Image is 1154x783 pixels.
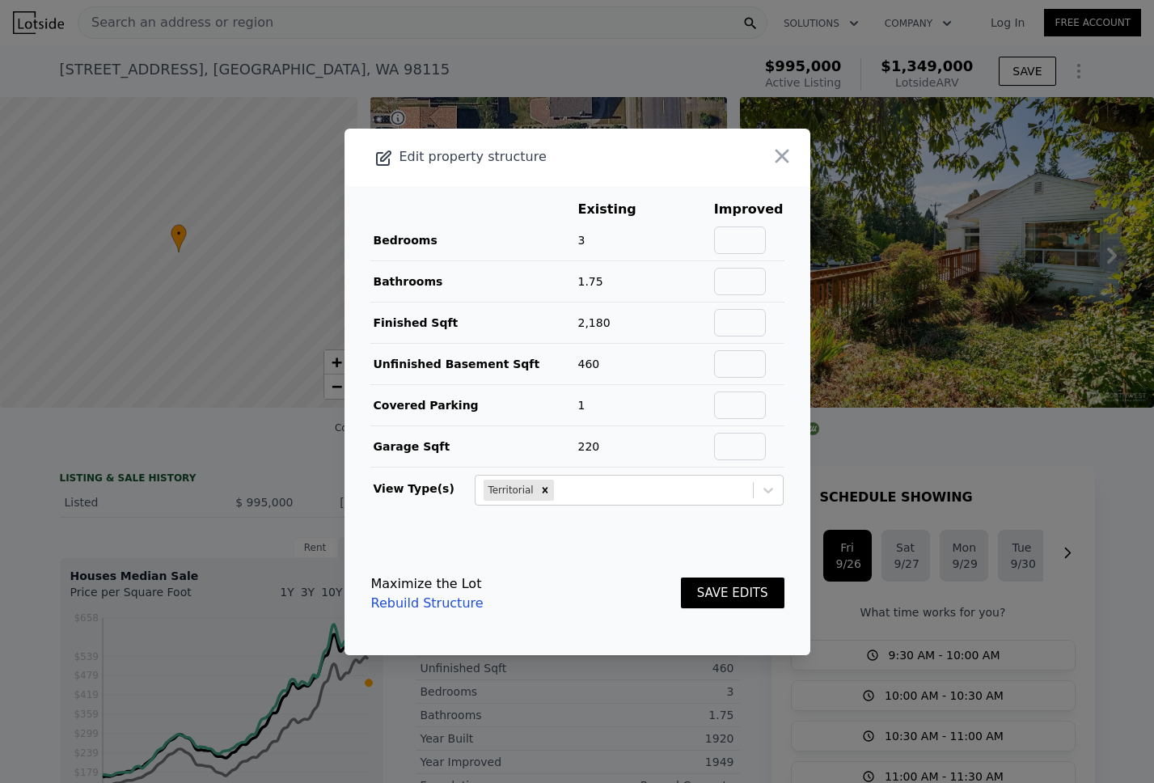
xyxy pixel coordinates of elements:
[578,358,600,370] span: 460
[370,260,577,302] td: Bathrooms
[578,234,585,247] span: 3
[370,302,577,343] td: Finished Sqft
[578,399,585,412] span: 1
[371,594,484,613] a: Rebuild Structure
[681,578,784,609] button: SAVE EDITS
[577,199,662,220] th: Existing
[370,220,577,261] td: Bedrooms
[536,480,554,501] div: Remove Territorial
[578,275,603,288] span: 1.75
[578,440,600,453] span: 220
[370,468,474,506] td: View Type(s)
[578,316,611,329] span: 2,180
[345,146,717,168] div: Edit property structure
[370,425,577,467] td: Garage Sqft
[713,199,784,220] th: Improved
[370,384,577,425] td: Covered Parking
[371,574,484,594] div: Maximize the Lot
[370,343,577,384] td: Unfinished Basement Sqft
[484,480,536,501] div: Territorial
